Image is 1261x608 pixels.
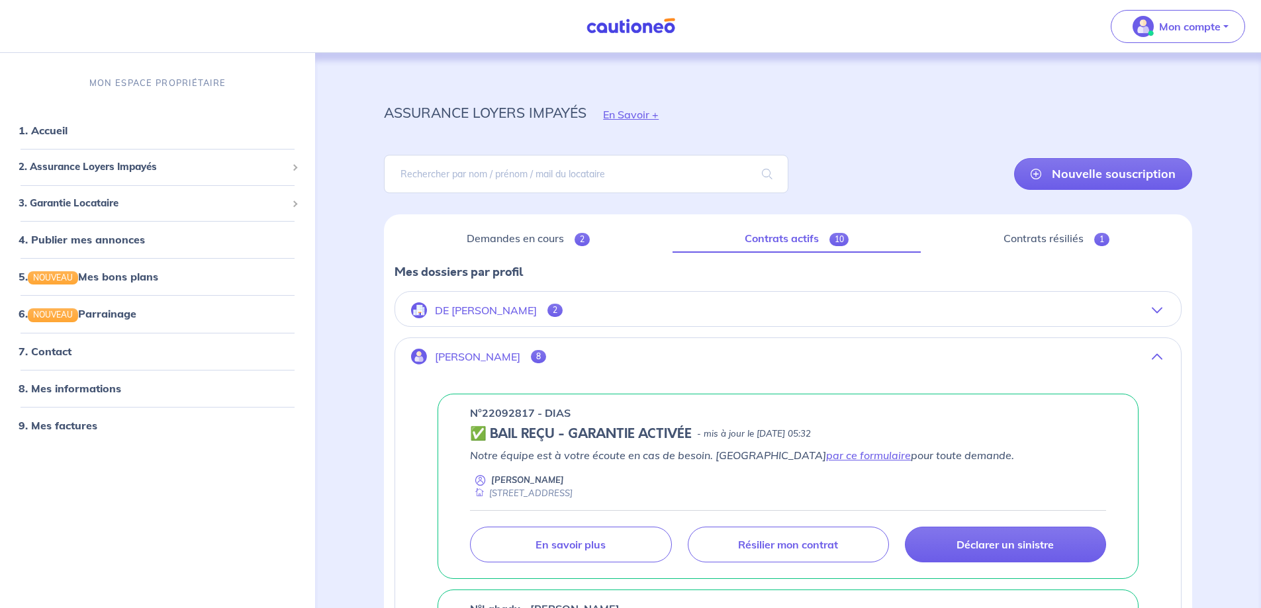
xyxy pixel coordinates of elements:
p: DE [PERSON_NAME] [435,304,537,317]
button: DE [PERSON_NAME]2 [395,294,1181,326]
img: illu_company.svg [411,302,427,318]
div: 4. Publier mes annonces [5,226,310,253]
p: n°22092817 - DIAS [470,405,571,421]
button: [PERSON_NAME]8 [395,341,1181,372]
div: state: CONTRACT-VALIDATED, Context: ,MAYBE-CERTIFICATE,,LESSOR-DOCUMENTS,IS-ODEALIM [470,426,1106,442]
p: Mes dossiers par profil [395,263,1182,281]
a: Résilier mon contrat [688,527,889,562]
div: 5.NOUVEAUMes bons plans [5,263,310,290]
div: 3. Garantie Locataire [5,191,310,216]
a: Contrats actifs10 [673,225,921,253]
div: 6.NOUVEAUParrainage [5,300,310,327]
div: 2. Assurance Loyers Impayés [5,154,310,180]
a: par ce formulaire [826,449,911,462]
a: 6.NOUVEAUParrainage [19,307,136,320]
button: illu_account_valid_menu.svgMon compte [1111,10,1245,43]
span: 2 [575,233,590,246]
span: 1 [1094,233,1109,246]
a: 4. Publier mes annonces [19,233,145,246]
span: 10 [829,233,849,246]
p: Résilier mon contrat [738,538,838,551]
span: 2. Assurance Loyers Impayés [19,159,287,175]
a: 9. Mes factures [19,418,97,431]
a: 5.NOUVEAUMes bons plans [19,270,158,283]
p: [PERSON_NAME] [491,474,564,486]
span: 8 [531,350,546,363]
a: En savoir plus [470,527,671,562]
p: Notre équipe est à votre écoute en cas de besoin. [GEOGRAPHIC_DATA] pour toute demande. [470,447,1106,463]
span: search [746,155,788,193]
a: 8. Mes informations [19,381,121,394]
a: Contrats résiliés1 [931,225,1182,253]
a: Nouvelle souscription [1014,158,1192,190]
a: Déclarer un sinistre [905,527,1106,562]
a: 1. Accueil [19,124,68,137]
p: En savoir plus [536,538,606,551]
div: 9. Mes factures [5,412,310,438]
h5: ✅ BAIL REÇU - GARANTIE ACTIVÉE [470,426,692,442]
img: illu_account.svg [411,349,427,365]
a: 7. Contact [19,344,71,357]
a: Demandes en cours2 [395,225,662,253]
div: 7. Contact [5,337,310,364]
div: 8. Mes informations [5,374,310,401]
input: Rechercher par nom / prénom / mail du locataire [384,155,788,193]
span: 3. Garantie Locataire [19,196,287,211]
div: 1. Accueil [5,117,310,144]
span: 2 [547,304,563,317]
button: En Savoir + [586,95,675,134]
p: [PERSON_NAME] [435,351,520,363]
img: illu_account_valid_menu.svg [1133,16,1154,37]
p: - mis à jour le [DATE] 05:32 [697,427,811,441]
p: Déclarer un sinistre [957,538,1054,551]
p: MON ESPACE PROPRIÉTAIRE [89,77,226,89]
img: Cautioneo [581,18,680,34]
div: [STREET_ADDRESS] [470,487,573,499]
p: assurance loyers impayés [384,101,586,124]
p: Mon compte [1159,19,1221,34]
